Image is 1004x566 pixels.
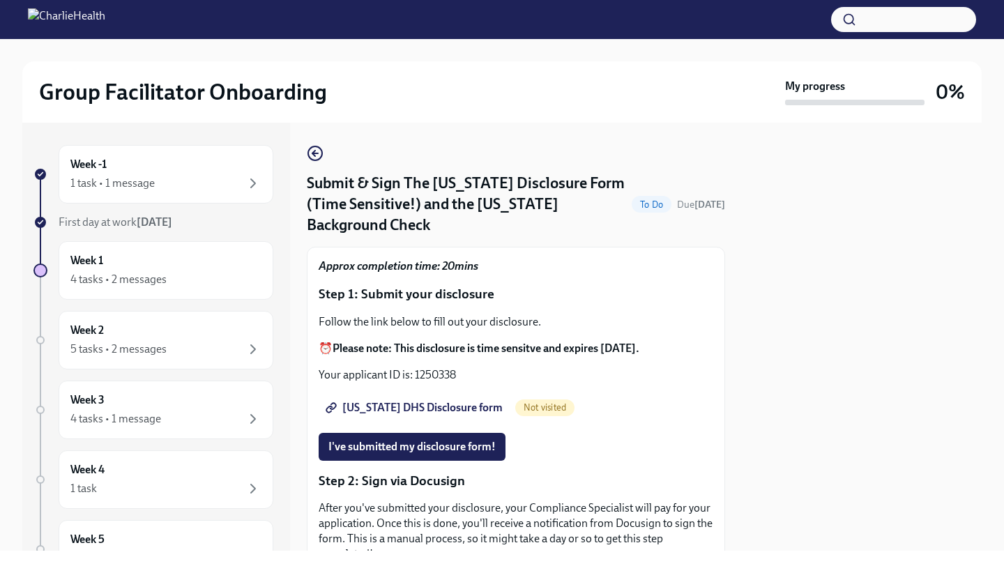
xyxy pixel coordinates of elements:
div: 5 tasks • 2 messages [70,342,167,357]
h4: Submit & Sign The [US_STATE] Disclosure Form (Time Sensitive!) and the [US_STATE] Background Check [307,173,626,236]
div: 1 task [70,481,97,496]
span: [US_STATE] DHS Disclosure form [328,401,503,415]
a: First day at work[DATE] [33,215,273,230]
strong: Please note: This disclosure is time sensitve and expires [DATE]. [333,342,639,355]
span: To Do [632,199,671,210]
p: After you've submitted your disclosure, your Compliance Specialist will pay for your application.... [319,500,713,562]
a: Week 34 tasks • 1 message [33,381,273,439]
p: Step 1: Submit your disclosure [319,285,713,303]
strong: [DATE] [137,215,172,229]
a: Week 25 tasks • 2 messages [33,311,273,369]
p: ⏰ [319,341,713,356]
div: 4 tasks • 2 messages [70,272,167,287]
h6: Week -1 [70,157,107,172]
button: I've submitted my disclosure form! [319,433,505,461]
div: 4 tasks • 1 message [70,411,161,427]
strong: My progress [785,79,845,94]
strong: Approx completion time: 20mins [319,259,478,273]
h6: Week 1 [70,253,103,268]
span: September 24th, 2025 09:00 [677,198,725,211]
h6: Week 4 [70,462,105,477]
p: Follow the link below to fill out your disclosure. [319,314,713,330]
a: Week -11 task • 1 message [33,145,273,204]
span: Not visited [515,402,575,413]
p: Your applicant ID is: 1250338 [319,367,713,383]
span: First day at work [59,215,172,229]
p: Step 2: Sign via Docusign [319,472,713,490]
h6: Week 3 [70,392,105,408]
a: [US_STATE] DHS Disclosure form [319,394,512,422]
h6: Week 2 [70,323,104,338]
span: I've submitted my disclosure form! [328,440,496,454]
strong: [DATE] [694,199,725,211]
div: 1 task • 1 message [70,176,155,191]
a: Week 14 tasks • 2 messages [33,241,273,300]
img: CharlieHealth [28,8,105,31]
a: Week 41 task [33,450,273,509]
h3: 0% [936,79,965,105]
h6: Week 5 [70,532,105,547]
h2: Group Facilitator Onboarding [39,78,327,106]
span: Due [677,199,725,211]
